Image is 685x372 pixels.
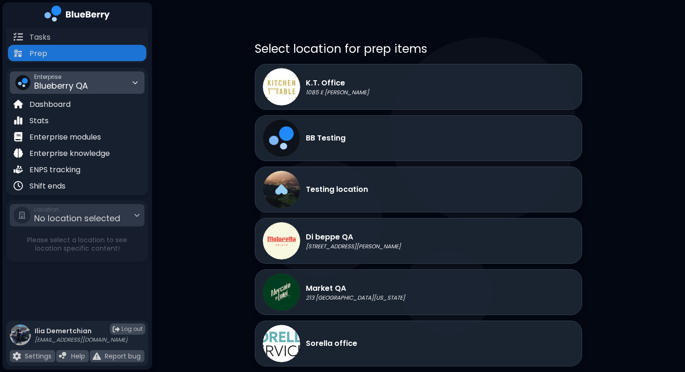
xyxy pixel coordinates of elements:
img: file icon [14,32,23,42]
span: Blueberry QA [34,80,88,91]
p: Prep [29,48,47,59]
img: logout [113,326,120,333]
p: ENPS tracking [29,164,80,175]
img: file icon [93,352,101,360]
p: Dashboard [29,99,71,110]
span: Log out [122,325,143,333]
img: profile photo [10,324,31,345]
img: file icon [14,165,23,174]
span: No location selected [34,212,120,224]
img: company logo [44,6,110,25]
p: Market QA [306,283,405,294]
img: file icon [14,116,23,125]
img: file icon [59,352,67,360]
p: 1085 E [PERSON_NAME] [306,89,369,96]
p: [STREET_ADDRESS][PERSON_NAME] [306,243,401,250]
p: K.T. Office [306,77,369,89]
img: file icon [14,181,23,190]
span: Enterprise [34,73,88,81]
img: file icon [14,99,23,109]
img: K.T. Office logo [263,68,300,105]
p: 213 [GEOGRAPHIC_DATA][US_STATE] [306,294,405,302]
img: Testing location logo [263,171,300,208]
p: Sorella office [306,338,357,349]
p: Enterprise modules [29,132,101,143]
p: Ilia Demertchian [35,327,128,335]
img: file icon [14,49,23,58]
img: BB Testing logo [263,119,300,157]
p: Report bug [105,352,141,360]
img: file icon [14,132,23,141]
img: company thumbnail [15,75,30,90]
p: Enterprise knowledge [29,148,110,159]
p: Shift ends [29,181,65,192]
p: BB Testing [306,133,346,144]
img: file icon [13,352,21,360]
p: Stats [29,115,49,126]
p: Help [71,352,85,360]
p: [EMAIL_ADDRESS][DOMAIN_NAME] [35,336,128,344]
p: Select location for prep items [255,41,582,56]
p: Please select a location to see location specific content! [8,236,146,253]
img: Market QA logo [263,274,300,311]
img: Sorella office logo [263,325,300,362]
p: Settings [25,352,51,360]
p: Tasks [29,32,50,43]
img: Di beppe QA logo [263,222,300,260]
p: Di beppe QA [306,232,401,243]
p: Testing location [306,184,368,195]
span: Location [34,206,120,213]
img: file icon [14,148,23,158]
